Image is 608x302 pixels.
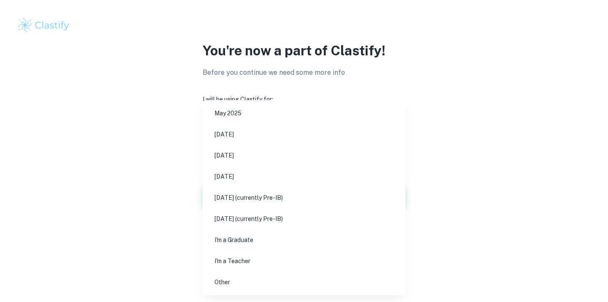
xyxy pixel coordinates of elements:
[206,188,402,207] li: [DATE] (currently Pre-IB)
[206,146,402,165] li: [DATE]
[206,167,402,186] li: [DATE]
[206,251,402,271] li: I'm a Teacher
[206,230,402,250] li: I'm a Graduate
[206,125,402,144] li: [DATE]
[206,272,402,292] li: Other
[206,209,402,229] li: [DATE] (currently Pre-IB)
[206,103,402,123] li: May 2025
